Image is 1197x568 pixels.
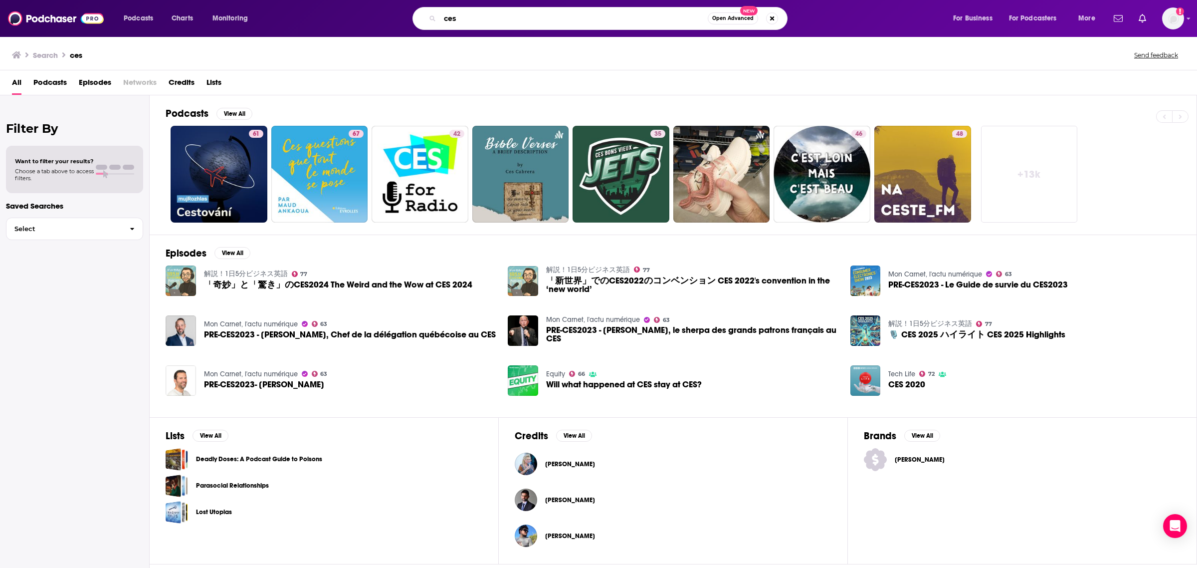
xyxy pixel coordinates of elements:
button: open menu [117,10,166,26]
img: 「奇妙」と「驚き」のCES2024 The Weird and the Wow at CES 2024 [166,266,196,296]
a: 66 [569,371,585,377]
span: 77 [985,322,992,326]
a: Mon Carnet, l'actu numérique [888,270,982,279]
button: open menu [946,10,1005,26]
div: Open Intercom Messenger [1163,514,1187,538]
a: 46 [851,130,866,138]
span: 77 [300,272,307,277]
span: Lost Utopias [166,501,188,524]
button: Select [6,218,143,240]
a: CreditsView All [515,430,592,442]
a: Credits [169,74,195,95]
a: Charts [165,10,199,26]
a: Show notifications dropdown [1135,10,1150,27]
button: Show profile menu [1162,7,1184,29]
span: 72 [928,372,935,376]
button: Cesar GrafiettiCesar Grafietti [515,484,831,516]
span: Parasocial Relationships [166,475,188,497]
a: 42 [449,130,464,138]
span: PRE-CES2023 - [PERSON_NAME], le sherpa des grands patrons français au CES [546,326,838,343]
a: ListsView All [166,430,228,442]
span: 42 [453,129,460,139]
a: PRE-CES2023 - Mathieu Cormier, Chef de la délégation québécoise au CES [166,315,196,346]
a: CES 2020 [850,365,881,396]
a: 63 [312,371,328,377]
a: Ceslie Armstrong [545,460,595,468]
span: 66 [578,372,585,376]
h2: Brands [864,430,896,442]
span: 63 [1005,272,1012,277]
a: Podcasts [33,74,67,95]
span: 「奇妙」と「驚き」のCES2024 The Weird and the Wow at CES 2024 [204,281,472,289]
a: 48 [874,126,971,223]
a: Mon Carnet, l'actu numérique [546,315,640,324]
img: PRE-CES2023 - Xavier Dalloz, le sherpa des grands patrons français au CES [508,315,538,346]
h3: Search [33,50,58,60]
span: Logged in as gracewagner [1162,7,1184,29]
button: View All [214,247,250,259]
button: View All [556,430,592,442]
a: PRE-CES2023 - Le Guide de survie du CES2023 [850,266,881,296]
span: 48 [956,129,963,139]
a: 63 [996,271,1012,277]
button: Send feedback [1131,51,1181,59]
a: PRE-CES2023- Alain McKenna [204,380,324,389]
a: Podchaser - Follow, Share and Rate Podcasts [8,9,104,28]
h3: ces [70,50,82,60]
button: Ceslie ArmstrongCeslie Armstrong [515,448,831,480]
img: Ceslie Armstrong [515,453,537,475]
button: open menu [1002,10,1071,26]
span: [PERSON_NAME] [895,456,954,464]
span: Want to filter your results? [15,158,94,165]
a: Equity [546,370,565,378]
a: Deadly Doses: A Podcast Guide to Poisons [166,448,188,471]
a: 解説！1日5分ビジネス英語 [546,266,630,274]
span: Open Advanced [712,16,754,21]
a: All [12,74,21,95]
span: 35 [654,129,661,139]
a: 61 [249,130,263,138]
a: Mon Carnet, l'actu numérique [204,320,298,328]
button: open menu [205,10,261,26]
a: 48 [952,130,967,138]
a: Lists [206,74,221,95]
img: PRE-CES2023- Alain McKenna [166,365,196,396]
a: 「新世界」でのCES2022のコンベンション CES 2022's convention in the ‘new world’ [546,277,838,293]
img: User Profile [1162,7,1184,29]
a: 61 [171,126,267,223]
a: Cesar Grafietti [515,489,537,511]
a: Cesar Gaglioni [545,532,595,540]
span: More [1078,11,1095,25]
p: Saved Searches [6,201,143,211]
a: BrandsView All [864,430,940,442]
span: 61 [253,129,259,139]
a: 35 [650,130,665,138]
h2: Episodes [166,247,206,260]
a: 🎙️ CES 2025 ハイライト CES 2025 Highlights [888,330,1065,339]
span: Podcasts [124,11,153,25]
span: Networks [123,74,157,95]
span: Charts [172,11,193,25]
button: View All [193,430,228,442]
span: [PERSON_NAME] [545,496,595,504]
button: Cesar GaglioniCesar Gaglioni [515,520,831,552]
span: 46 [855,129,862,139]
div: Search podcasts, credits, & more... [422,7,797,30]
button: open menu [1071,10,1108,26]
img: 🎙️ CES 2025 ハイライト CES 2025 Highlights [850,315,881,346]
span: PRE-CES2023 - [PERSON_NAME], Chef de la délégation québécoise au CES [204,330,496,339]
a: 77 [976,321,992,327]
span: Will what happened at CES stay at CES? [546,380,702,389]
a: Episodes [79,74,111,95]
a: 「新世界」でのCES2022のコンベンション CES 2022's convention in the ‘new world’ [508,266,538,296]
